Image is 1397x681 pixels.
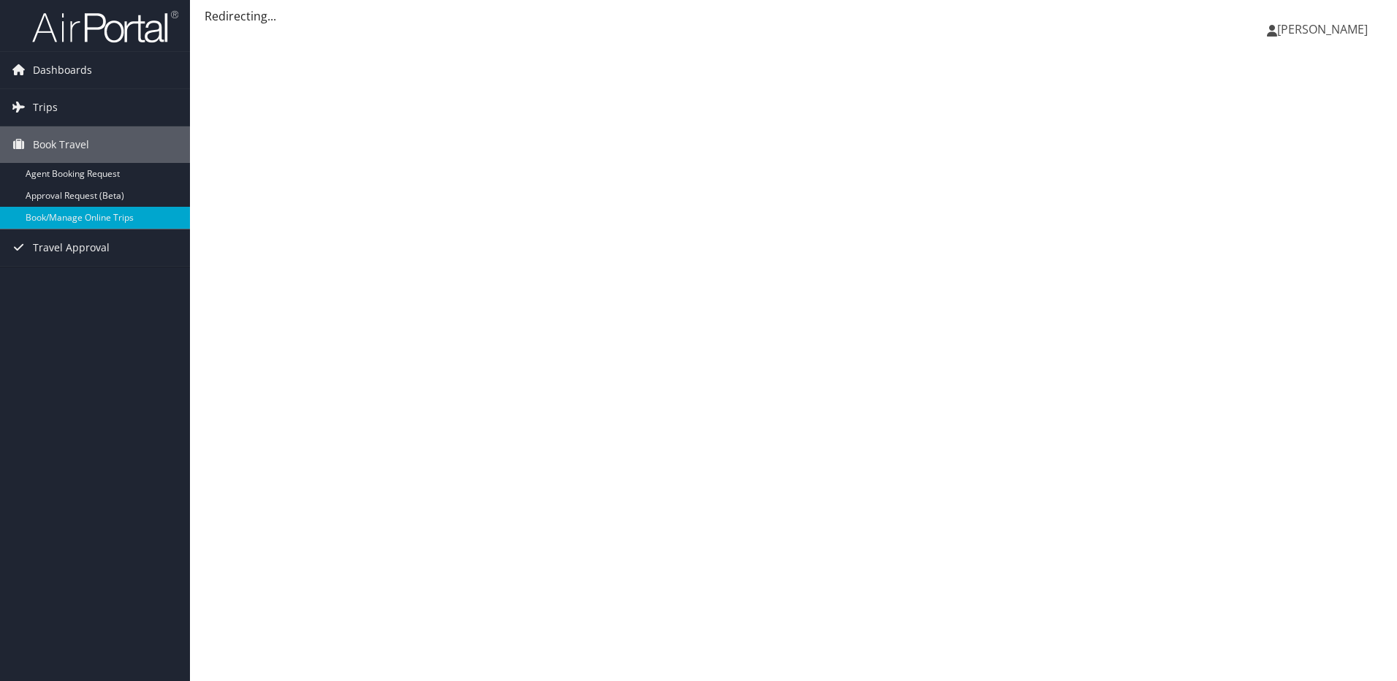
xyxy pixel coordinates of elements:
[1267,7,1382,51] a: [PERSON_NAME]
[33,126,89,163] span: Book Travel
[32,9,178,44] img: airportal-logo.png
[205,7,1382,25] div: Redirecting...
[33,52,92,88] span: Dashboards
[33,229,110,266] span: Travel Approval
[1277,21,1368,37] span: [PERSON_NAME]
[33,89,58,126] span: Trips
